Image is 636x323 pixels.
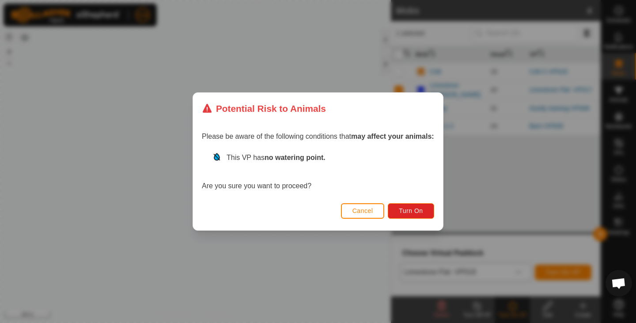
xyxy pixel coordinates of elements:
[265,154,326,161] strong: no watering point.
[352,207,373,214] span: Cancel
[351,133,434,140] strong: may affect your animals:
[388,203,434,219] button: Turn On
[341,203,385,219] button: Cancel
[202,152,434,191] div: Are you sure you want to proceed?
[606,270,632,296] div: Open chat
[227,154,326,161] span: This VP has
[399,207,423,214] span: Turn On
[202,102,326,115] div: Potential Risk to Animals
[202,133,434,140] span: Please be aware of the following conditions that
